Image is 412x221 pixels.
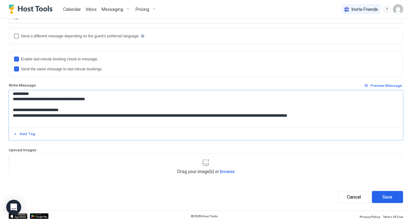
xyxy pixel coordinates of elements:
[30,214,49,219] a: Google Play Store
[191,214,218,219] span: © 2025 Host Tools
[364,82,403,89] button: Preview Message
[338,191,370,203] button: Cancel
[177,169,235,175] span: Drag your image(s) or
[21,67,102,71] div: Send the same message to last-minute bookings
[383,6,391,13] div: menu
[102,7,123,12] span: Messaging
[86,7,97,12] span: Inbox
[360,213,381,220] a: Privacy Policy
[136,7,149,12] span: Pricing
[383,215,403,219] span: Terms Of Use
[14,57,398,62] div: lastMinuteMessageEnabled
[347,194,361,200] div: Cancel
[360,215,381,219] span: Privacy Policy
[9,83,36,87] span: Write Message
[9,5,55,14] a: Host Tools Logo
[14,34,398,39] div: languagesEnabled
[372,191,403,203] button: Save
[393,4,403,14] div: User profile
[220,169,235,174] span: browse
[12,130,36,138] button: Add Tag
[6,200,21,215] div: Open Intercom Messenger
[352,7,378,12] span: Invite Friends
[86,6,97,12] a: Inbox
[63,7,81,12] span: Calendar
[9,214,27,219] a: App Store
[21,34,139,38] div: Send a different message depending on the guest's preferred language
[383,194,393,200] div: Save
[9,91,403,128] textarea: Input Field
[21,57,98,61] div: Enable last-minute booking check-in message.
[371,83,402,88] div: Preview Message
[383,213,403,220] a: Terms Of Use
[20,131,35,137] div: Add Tag
[9,148,36,153] span: Upload Images
[14,67,398,72] div: lastMinuteMessageIsTheSame
[63,6,81,12] a: Calendar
